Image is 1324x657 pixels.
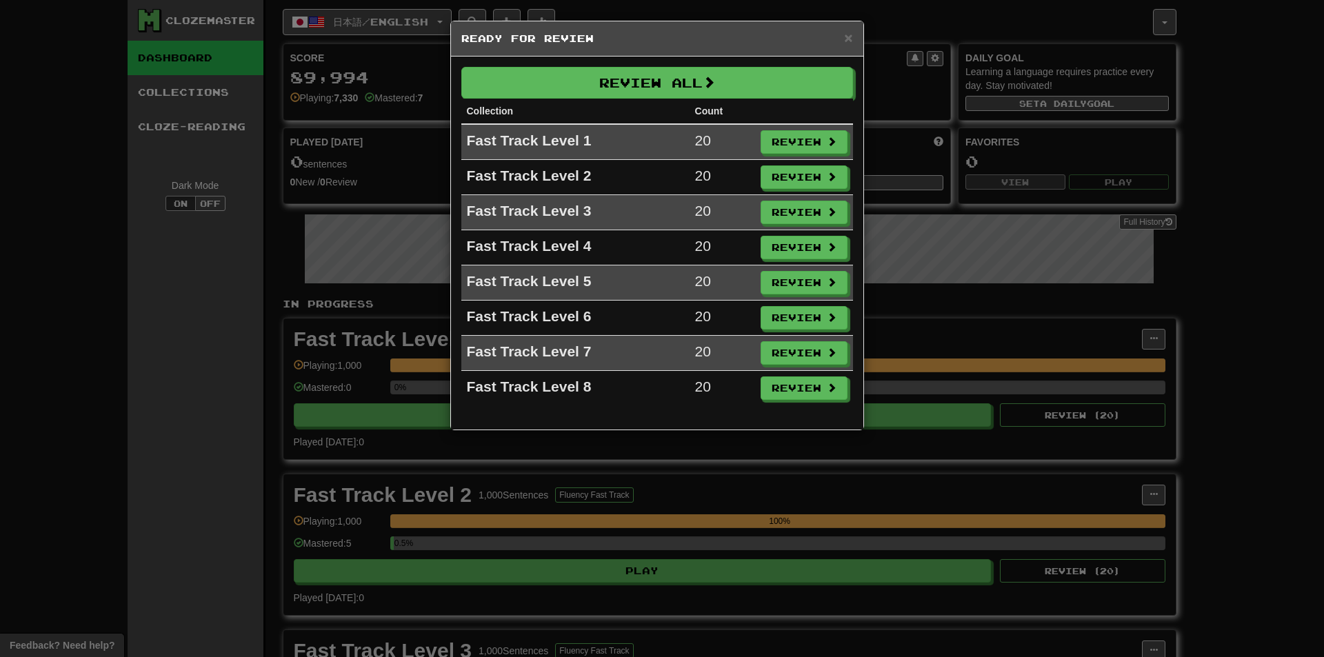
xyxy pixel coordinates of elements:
[461,336,690,371] td: Fast Track Level 7
[461,371,690,406] td: Fast Track Level 8
[690,371,755,406] td: 20
[690,336,755,371] td: 20
[761,236,847,259] button: Review
[690,160,755,195] td: 20
[461,67,853,99] button: Review All
[461,195,690,230] td: Fast Track Level 3
[690,99,755,124] th: Count
[761,201,847,224] button: Review
[461,160,690,195] td: Fast Track Level 2
[461,99,690,124] th: Collection
[761,165,847,189] button: Review
[461,124,690,160] td: Fast Track Level 1
[461,230,690,265] td: Fast Track Level 4
[690,301,755,336] td: 20
[761,341,847,365] button: Review
[761,306,847,330] button: Review
[690,230,755,265] td: 20
[690,195,755,230] td: 20
[761,130,847,154] button: Review
[844,30,852,45] button: Close
[690,124,755,160] td: 20
[461,265,690,301] td: Fast Track Level 5
[461,32,853,46] h5: Ready for Review
[761,271,847,294] button: Review
[844,30,852,46] span: ×
[461,301,690,336] td: Fast Track Level 6
[761,376,847,400] button: Review
[690,265,755,301] td: 20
